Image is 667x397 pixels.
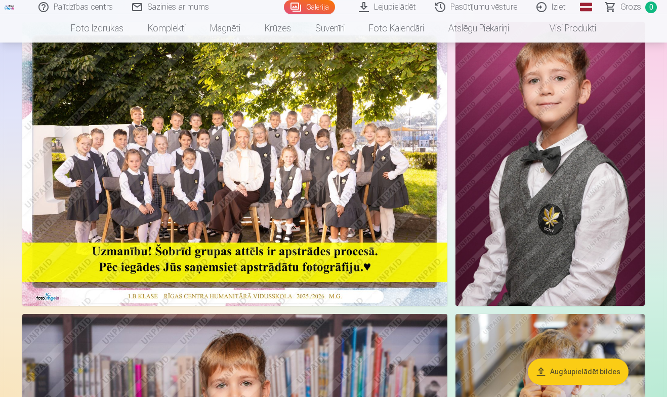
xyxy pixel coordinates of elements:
[4,4,15,10] img: /fa1
[198,14,253,43] a: Magnēti
[136,14,198,43] a: Komplekti
[528,359,629,385] button: Augšupielādēt bildes
[253,14,303,43] a: Krūzes
[521,14,608,43] a: Visi produkti
[645,2,657,13] span: 0
[59,14,136,43] a: Foto izdrukas
[357,14,436,43] a: Foto kalendāri
[303,14,357,43] a: Suvenīri
[620,1,641,13] span: Grozs
[436,14,521,43] a: Atslēgu piekariņi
